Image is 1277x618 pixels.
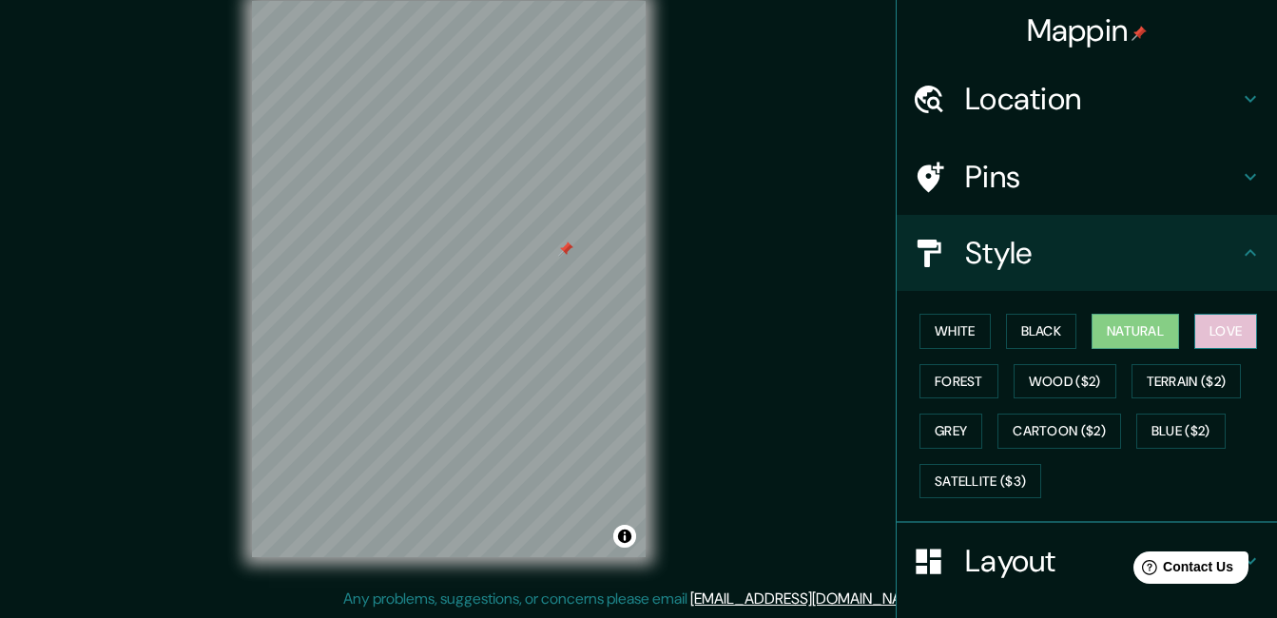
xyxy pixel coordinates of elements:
[1006,314,1077,349] button: Black
[919,364,998,399] button: Forest
[997,414,1121,449] button: Cartoon ($2)
[252,1,646,557] canvas: Map
[690,589,925,608] a: [EMAIL_ADDRESS][DOMAIN_NAME]
[1092,314,1179,349] button: Natural
[897,61,1277,137] div: Location
[965,158,1239,196] h4: Pins
[897,523,1277,599] div: Layout
[1136,414,1226,449] button: Blue ($2)
[919,414,982,449] button: Grey
[965,542,1239,580] h4: Layout
[1014,364,1116,399] button: Wood ($2)
[1108,544,1256,597] iframe: Help widget launcher
[919,464,1041,499] button: Satellite ($3)
[343,588,928,610] p: Any problems, suggestions, or concerns please email .
[897,139,1277,215] div: Pins
[965,80,1239,118] h4: Location
[1027,11,1148,49] h4: Mappin
[1194,314,1257,349] button: Love
[897,215,1277,291] div: Style
[1132,26,1147,41] img: pin-icon.png
[613,525,636,548] button: Toggle attribution
[1132,364,1242,399] button: Terrain ($2)
[919,314,991,349] button: White
[965,234,1239,272] h4: Style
